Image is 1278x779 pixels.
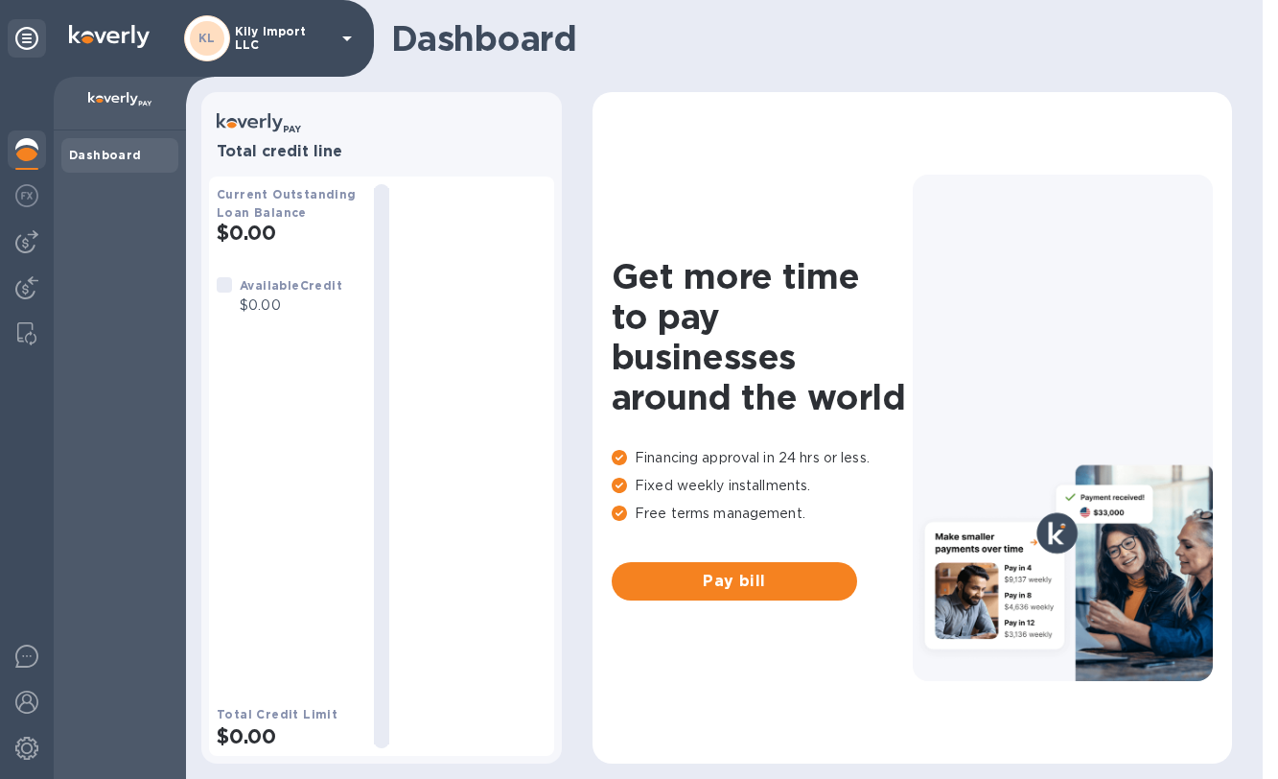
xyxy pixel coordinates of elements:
div: Unpin categories [8,19,46,58]
h1: Get more time to pay businesses around the world [612,256,913,417]
h2: $0.00 [217,724,359,748]
p: Fixed weekly installments. [612,476,913,496]
b: Available Credit [240,278,342,293]
p: Kily Import LLC [235,25,331,52]
p: Free terms management. [612,504,913,524]
b: Total Credit Limit [217,707,337,721]
p: $0.00 [240,295,342,316]
img: Foreign exchange [15,184,38,207]
h2: $0.00 [217,221,359,245]
b: Current Outstanding Loan Balance [217,187,357,220]
button: Pay bill [612,562,857,601]
h3: Total credit line [217,143,546,161]
b: Dashboard [69,148,142,162]
span: Pay bill [627,570,842,593]
img: Logo [69,25,150,48]
h1: Dashboard [391,18,1222,59]
b: KL [198,31,216,45]
p: Financing approval in 24 hrs or less. [612,448,913,468]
